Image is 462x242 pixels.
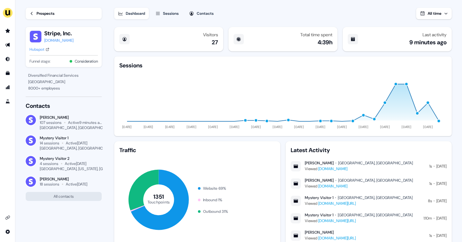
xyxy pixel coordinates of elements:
div: Viewed [305,235,356,241]
a: Go to integrations [3,212,13,223]
div: Total time spent [300,32,332,37]
tspan: [DATE] [381,125,390,129]
div: 9 minutes ago [409,39,447,46]
div: [DATE] [436,198,447,204]
a: Hubspot [30,46,49,53]
div: 27 [212,39,218,46]
div: Contacts [26,102,102,110]
span: Funnel stage: [30,58,50,65]
tspan: [DATE] [166,125,175,129]
tspan: 1351 [153,193,164,201]
a: [DOMAIN_NAME] [318,184,347,189]
div: Mystery Visitor 2 [40,156,102,161]
a: [DOMAIN_NAME] [318,166,347,171]
div: Viewed [305,183,413,189]
div: Latest Activity [291,146,447,154]
div: Contacts [197,10,214,17]
a: Go to outbound experience [3,40,13,50]
button: All contacts [26,192,102,201]
div: [DATE] [436,180,447,187]
tspan: [DATE] [144,125,154,129]
tspan: [DATE] [338,125,347,129]
div: Traffic [119,146,275,154]
a: Go to prospects [3,26,13,36]
div: Visitors [203,32,218,37]
div: Sessions [163,10,179,17]
tspan: [DATE] [316,125,325,129]
div: 1:10m [424,215,432,221]
button: All time [416,8,452,19]
div: [DATE] [436,232,447,239]
div: [PERSON_NAME] [40,115,102,120]
tspan: [DATE] [402,125,412,129]
div: Active [DATE] [66,141,87,146]
div: Dashboard [126,10,145,17]
a: Go to templates [3,68,13,78]
div: Viewed [305,218,413,224]
div: [GEOGRAPHIC_DATA], [GEOGRAPHIC_DATA] [338,178,413,183]
div: 107 sessions [40,120,62,125]
a: [DOMAIN_NAME] [44,37,73,44]
div: [GEOGRAPHIC_DATA], [GEOGRAPHIC_DATA] [338,212,413,218]
a: Go to attribution [3,82,13,92]
div: Website 69 % [203,185,226,192]
div: Active [DATE] [65,161,86,166]
a: [DOMAIN_NAME][URL] [318,218,356,223]
div: Hubspot [30,46,44,53]
div: [GEOGRAPHIC_DATA], [GEOGRAPHIC_DATA] [40,125,115,130]
div: Prospects [37,10,55,17]
div: Active 9 minutes ago [68,120,102,125]
tspan: [DATE] [359,125,369,129]
div: Mystery Visitor 1 [305,212,333,218]
tspan: Touchpoints [148,199,170,204]
a: Go to integrations [3,227,13,237]
div: [PERSON_NAME] [305,160,334,166]
tspan: [DATE] [123,125,132,129]
div: Mystery Visitor 1 [40,135,102,141]
button: Stripe, Inc. [44,30,73,37]
div: [GEOGRAPHIC_DATA], [GEOGRAPHIC_DATA] [338,195,413,200]
a: Prospects [26,8,102,19]
div: Active [DATE] [66,182,87,187]
tspan: [DATE] [187,125,197,129]
div: [PERSON_NAME] [40,177,87,182]
div: [DATE] [436,215,447,221]
button: Contacts [185,8,218,19]
div: 8000 + employees [28,85,99,91]
a: [DOMAIN_NAME][URL] [318,201,356,206]
div: [PERSON_NAME] [305,178,334,183]
tspan: [DATE] [252,125,261,129]
div: [GEOGRAPHIC_DATA], [GEOGRAPHIC_DATA] [338,160,413,166]
div: Sessions [119,62,142,69]
div: Inbound 1 % [203,197,222,203]
div: 1s [429,232,432,239]
a: Go to experiments [3,96,13,107]
div: 4 sessions [40,161,58,166]
div: 1s [429,180,432,187]
div: [DATE] [436,163,447,169]
button: Sessions [151,8,183,19]
div: 8s [428,198,432,204]
div: [GEOGRAPHIC_DATA], [US_STATE], [GEOGRAPHIC_DATA] [40,166,136,171]
div: Viewed [305,200,413,207]
div: 14 sessions [40,141,59,146]
tspan: [DATE] [424,125,433,129]
span: All time [428,11,441,16]
div: Last activity [423,32,447,37]
div: [PERSON_NAME] [305,230,334,235]
div: Viewed [305,166,413,172]
div: Outbound 31 % [203,208,228,215]
div: [GEOGRAPHIC_DATA] [28,79,99,85]
tspan: [DATE] [295,125,304,129]
div: [GEOGRAPHIC_DATA], [GEOGRAPHIC_DATA] [40,146,115,151]
div: 18 sessions [40,182,59,187]
a: Go to Inbound [3,54,13,64]
a: [DOMAIN_NAME][URL] [318,236,356,241]
tspan: [DATE] [230,125,240,129]
button: Consideration [75,58,98,65]
div: 4:39h [318,39,332,46]
div: Mystery Visitor 1 [305,195,333,200]
div: 1s [429,163,432,169]
button: Dashboard [114,8,149,19]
